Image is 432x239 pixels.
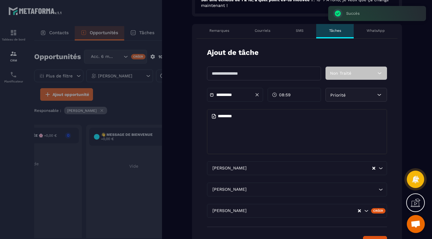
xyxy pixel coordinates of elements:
input: Search for option [248,165,372,172]
button: Clear Selected [358,209,361,213]
div: Search for option [207,161,387,175]
span: Priorité [330,93,346,97]
div: Search for option [207,204,387,218]
p: Ajout de tâche [207,48,259,58]
div: Créer [371,208,386,214]
a: Ouvrir le chat [407,215,425,233]
div: Search for option [207,183,387,196]
span: Non Traité [330,71,351,76]
span: 08:59 [279,92,291,98]
span: [PERSON_NAME] [211,165,248,172]
input: Search for option [248,208,357,214]
span: [PERSON_NAME] [211,208,248,214]
button: Clear Selected [372,166,375,171]
input: Search for option [248,186,377,193]
span: [PERSON_NAME] [211,186,248,193]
